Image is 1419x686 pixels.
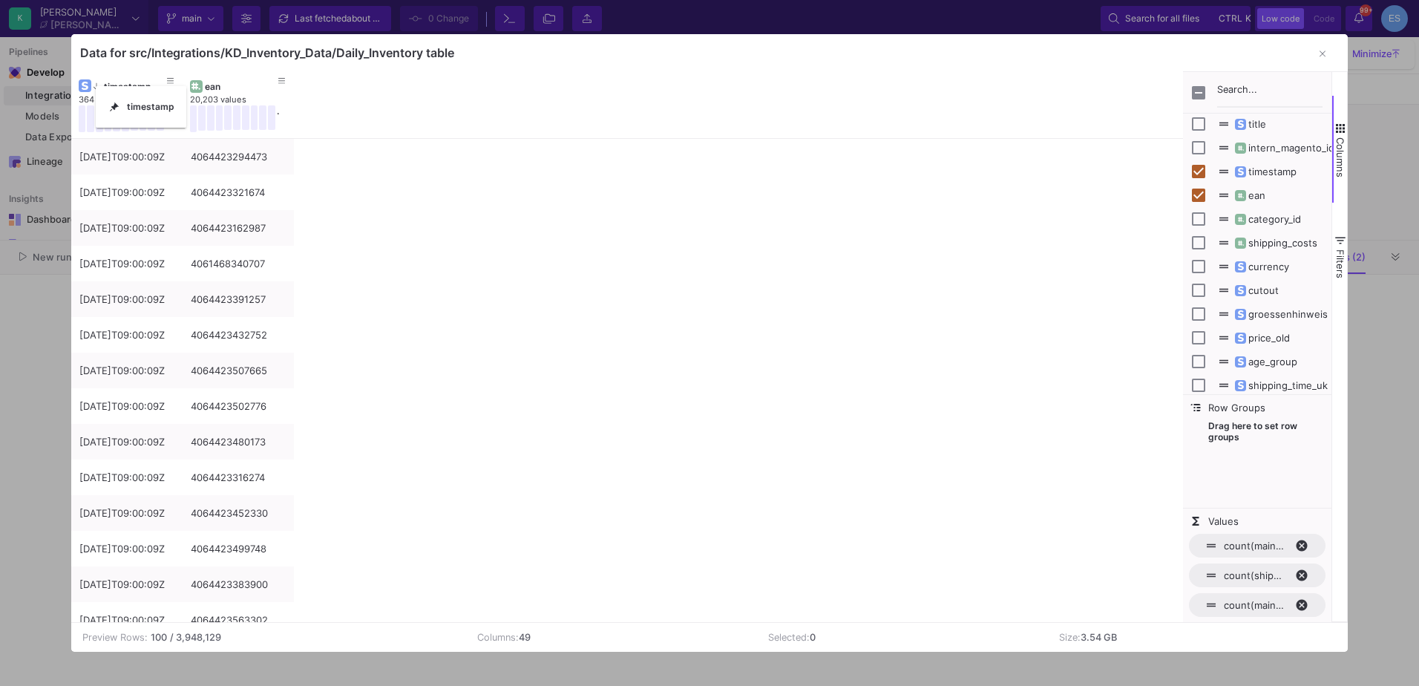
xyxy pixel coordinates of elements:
[1183,160,1331,183] div: timestamp Column
[1224,540,1286,552] span: count(main_material_skirt)
[1233,213,1301,225] span: category_id
[1233,308,1328,320] span: groessenhinweis
[1233,332,1290,344] span: price_old
[1208,402,1265,414] span: Row Groups
[1048,623,1339,652] td: Size:
[191,460,286,495] div: 4064423316274
[1183,278,1331,302] div: cutout Column
[191,282,286,317] div: 4064423391257
[79,175,174,210] div: [DATE]T09:00:09Z
[1233,284,1279,296] span: cutout
[79,460,174,495] div: [DATE]T09:00:09Z
[1183,207,1331,231] div: category_id Column
[191,425,286,460] div: 4064423480173
[79,94,190,105] div: 364 values
[1233,142,1334,154] span: intern_magento_id
[466,623,757,652] td: Columns:
[79,140,174,174] div: [DATE]T09:00:09Z
[1183,373,1331,397] div: shipping_time_uk Column
[1233,189,1265,201] span: ean
[1183,420,1331,509] span: Drag here to set row groups
[80,45,454,60] div: Data for src/Integrations/KD_Inventory_Data/Daily_Inventory table
[1183,112,1331,136] div: title Column
[79,246,174,281] div: [DATE]T09:00:09Z
[191,496,286,531] div: 4064423452330
[127,86,174,128] div: timestamp
[191,603,286,638] div: 4064423563302
[1208,515,1239,527] span: Values
[1183,183,1331,207] div: ean Column
[82,630,148,644] div: Preview Rows:
[79,389,174,424] div: [DATE]T09:00:09Z
[191,175,286,210] div: 4064423321674
[170,630,221,644] b: / 3,948,129
[1183,350,1331,373] div: age_group Column
[1233,237,1317,249] span: shipping_costs
[1233,379,1328,391] span: shipping_time_uk
[79,496,174,531] div: [DATE]T09:00:09Z
[79,567,174,602] div: [DATE]T09:00:09Z
[79,353,174,388] div: [DATE]T09:00:09Z
[79,282,174,317] div: [DATE]T09:00:09Z
[810,632,816,643] b: 0
[1183,255,1331,278] div: currency Column
[1334,137,1346,177] span: Columns
[1233,261,1289,272] span: currency
[1183,528,1331,622] div: Values
[1183,302,1331,326] div: groessenhinweis Column
[79,425,174,460] div: [DATE]T09:00:09Z
[1081,632,1117,643] b: 3.54 GB
[757,623,1048,652] td: Selected:
[1183,136,1331,160] div: intern_magento_id Column
[79,211,174,246] div: [DATE]T09:00:09Z
[205,81,278,92] div: ean
[191,567,286,602] div: 4064423383900
[79,532,174,566] div: [DATE]T09:00:09Z
[1224,569,1286,581] span: count(shipping_time_at)
[1217,78,1323,108] input: Filter Columns Input
[1183,326,1331,350] div: price_old Column
[151,630,167,644] b: 100
[79,603,174,638] div: [DATE]T09:00:09Z
[1183,414,1331,509] div: Row Groups
[94,81,167,92] div: timestamp
[191,532,286,566] div: 4064423499748
[277,105,279,132] div: .
[1183,231,1331,255] div: shipping_costs Column
[1233,118,1266,130] span: title
[191,246,286,281] div: 4061468340707
[519,632,531,643] b: 49
[1189,563,1325,587] span: count of shipping_time_at. Press ENTER to change the aggregation type. Press DELETE to remove
[191,211,286,246] div: 4064423162987
[79,318,174,353] div: [DATE]T09:00:09Z
[191,318,286,353] div: 4064423432752
[1233,166,1297,177] span: timestamp
[1233,356,1297,367] span: age_group
[1334,249,1346,278] span: Filters
[1189,534,1325,558] span: count of main_material_skirt. Press ENTER to change the aggregation type. Press DELETE to remove
[191,389,286,424] div: 4064423502776
[191,140,286,174] div: 4064423294473
[1189,593,1325,617] span: count of main_material_contrast. Press ENTER to change the aggregation type. Press DELETE to remove
[190,94,301,105] div: 20,203 values
[1224,599,1286,611] span: count(main_material_contrast)
[191,353,286,388] div: 4064423507665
